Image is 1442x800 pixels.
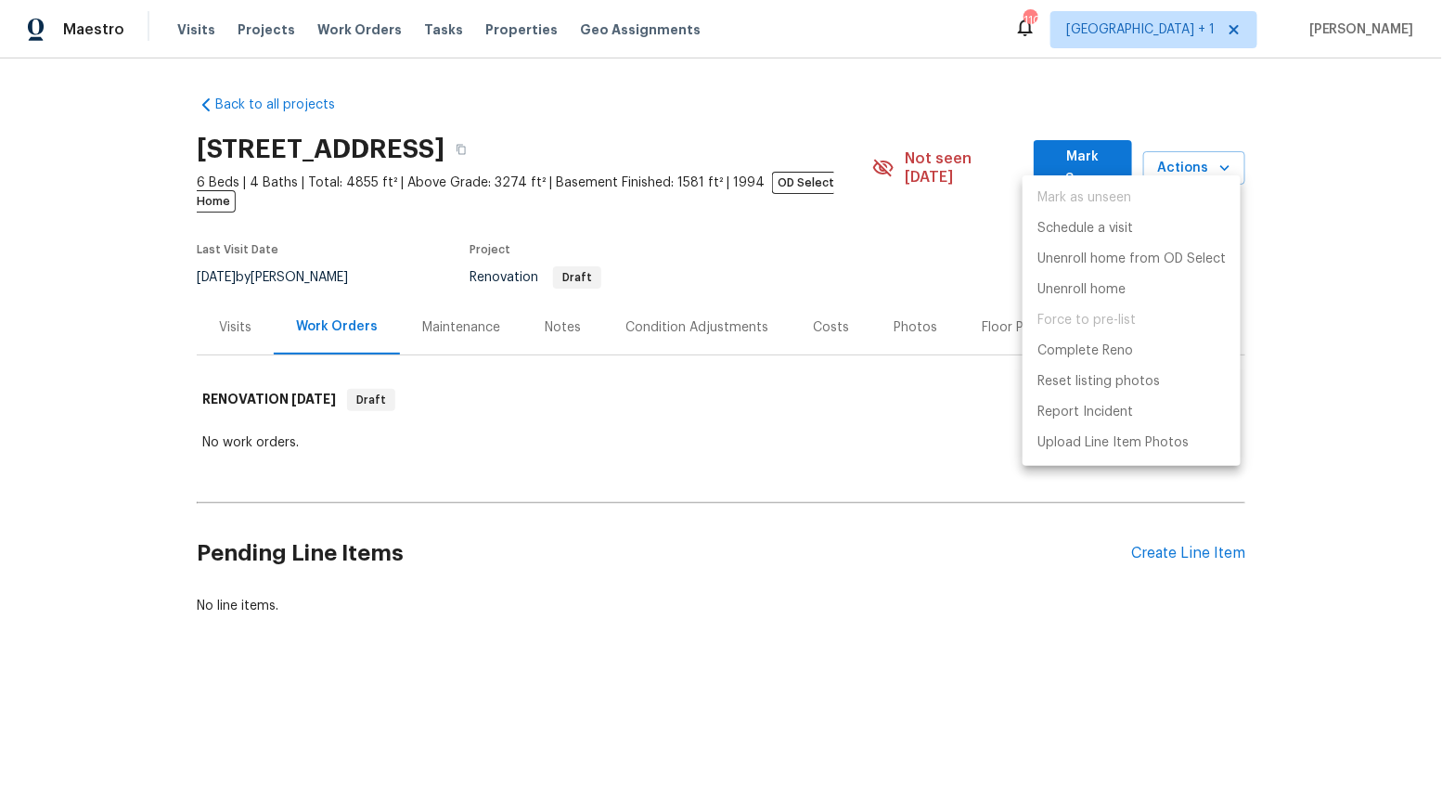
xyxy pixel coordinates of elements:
p: Report Incident [1037,403,1133,422]
p: Schedule a visit [1037,219,1133,239]
p: Reset listing photos [1037,372,1160,392]
p: Complete Reno [1037,342,1133,361]
p: Upload Line Item Photos [1037,433,1189,453]
p: Unenroll home from OD Select [1037,250,1226,269]
p: Unenroll home [1037,280,1126,300]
